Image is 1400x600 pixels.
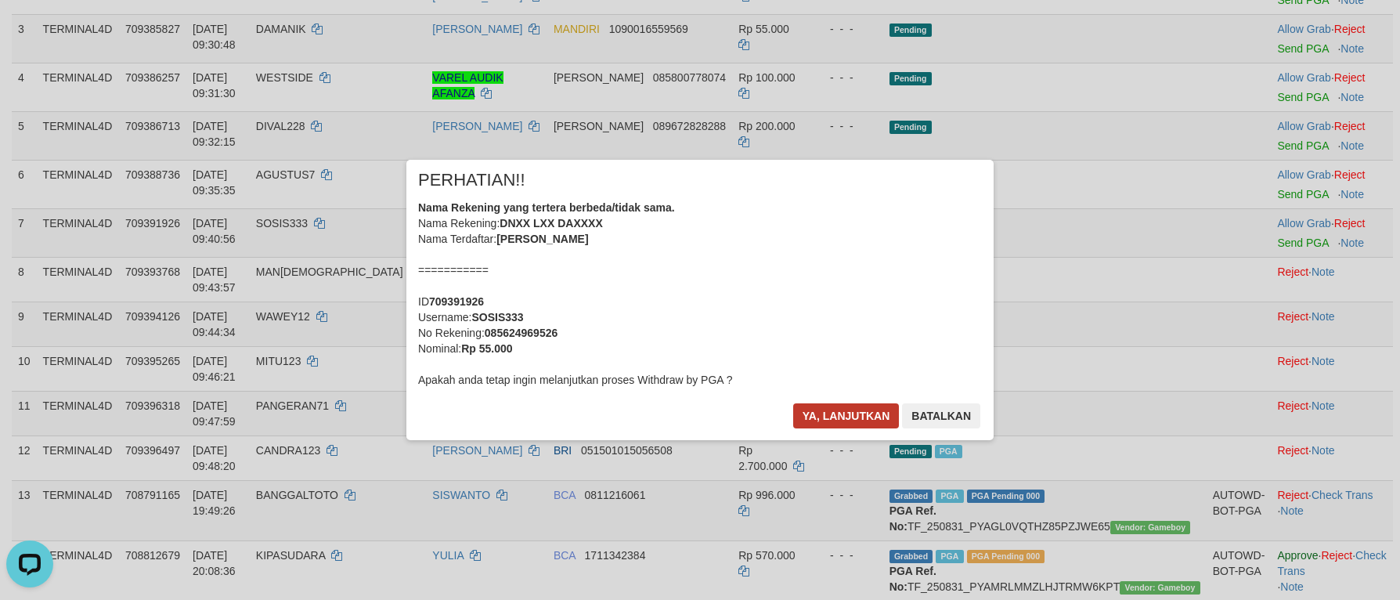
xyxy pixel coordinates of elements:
[902,403,980,428] button: Batalkan
[429,295,484,308] b: 709391926
[6,6,53,53] button: Open LiveChat chat widget
[471,311,523,323] b: SOSIS333
[793,403,900,428] button: Ya, lanjutkan
[418,201,675,214] b: Nama Rekening yang tertera berbeda/tidak sama.
[500,217,602,230] b: DNXX LXX DAXXXX
[418,200,982,388] div: Nama Rekening: Nama Terdaftar: =========== ID Username: No Rekening: Nominal: Apakah anda tetap i...
[496,233,588,245] b: [PERSON_NAME]
[461,342,512,355] b: Rp 55.000
[485,327,557,339] b: 085624969526
[418,172,525,188] span: PERHATIAN!!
